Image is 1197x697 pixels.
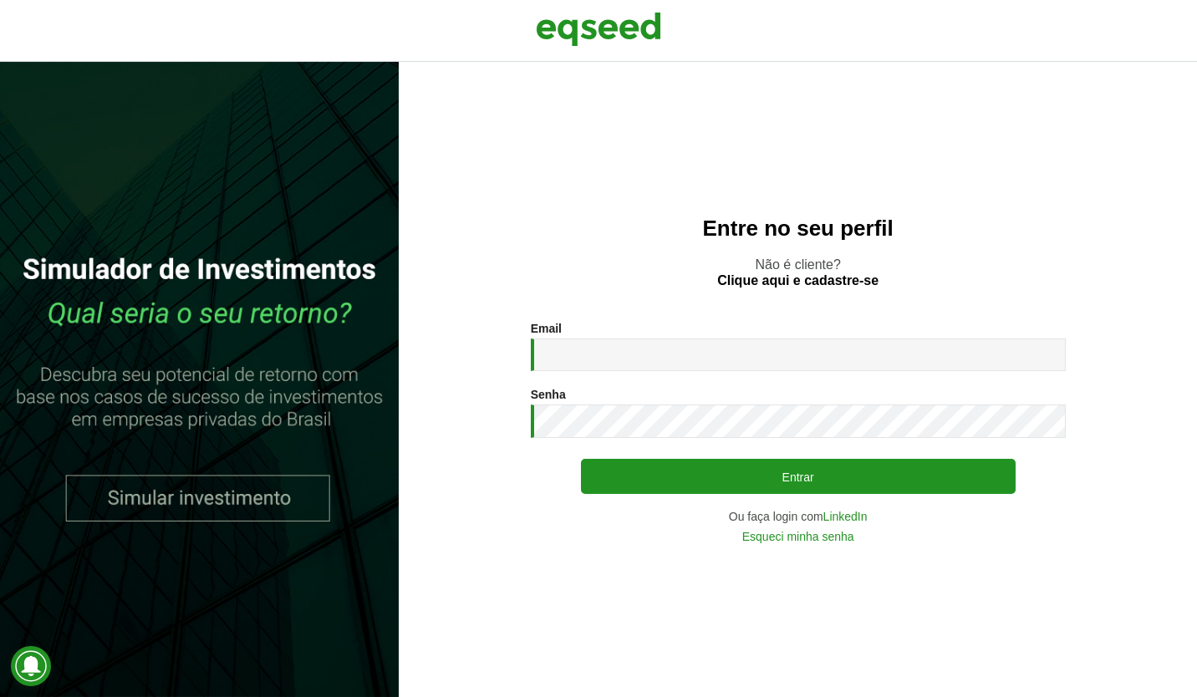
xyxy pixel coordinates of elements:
p: Não é cliente? [432,257,1164,288]
a: LinkedIn [823,511,868,522]
a: Clique aqui e cadastre-se [717,274,879,287]
label: Senha [531,389,566,400]
a: Esqueci minha senha [742,531,854,542]
h2: Entre no seu perfil [432,216,1164,241]
label: Email [531,323,562,334]
button: Entrar [581,459,1016,494]
div: Ou faça login com [531,511,1066,522]
img: EqSeed Logo [536,8,661,50]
